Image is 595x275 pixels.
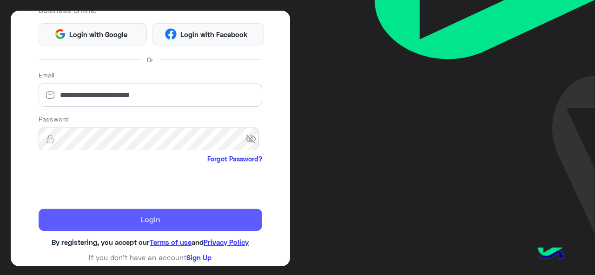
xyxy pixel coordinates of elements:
button: Login with Facebook [152,23,264,45]
label: Email [39,70,54,80]
button: Login [39,209,263,231]
img: lock [39,134,62,144]
img: Facebook [165,28,177,40]
span: Login with Facebook [177,29,251,40]
span: By registering, you accept our [52,238,150,246]
a: Sign Up [186,253,212,262]
span: Or [147,55,153,64]
a: Terms of use [150,238,192,246]
a: Privacy Policy [204,238,249,246]
a: Forgot Password? [207,154,262,164]
span: Login with Google [66,29,131,40]
button: Login with Google [39,23,147,45]
img: Google [54,28,66,40]
span: and [192,238,204,246]
span: visibility_off [245,131,262,147]
img: hulul-logo.png [535,238,567,270]
img: email [39,90,62,100]
iframe: reCAPTCHA [39,166,180,202]
label: Password [39,114,69,124]
h6: If you don’t have an account [39,253,263,262]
